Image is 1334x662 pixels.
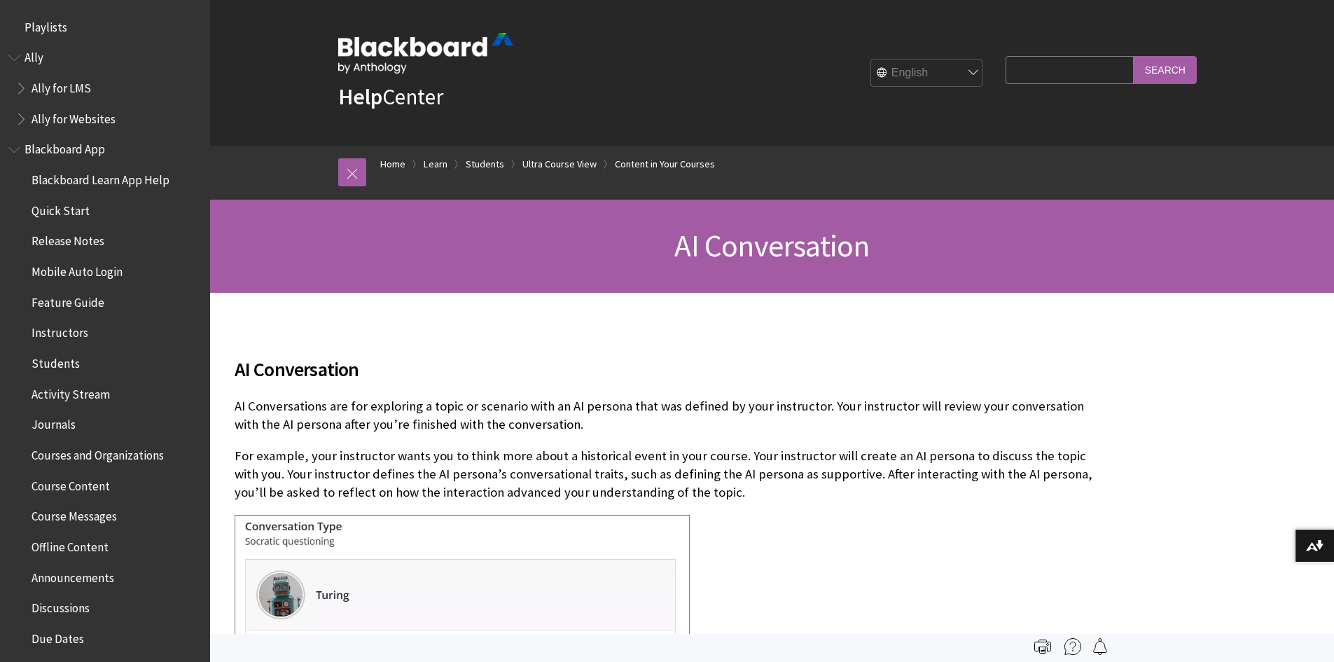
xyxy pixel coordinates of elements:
span: Announcements [32,566,114,585]
span: Course Content [32,474,110,493]
span: Activity Stream [32,382,110,401]
a: Learn [424,156,447,173]
span: Ally for Websites [32,107,116,126]
span: Students [32,352,80,371]
img: Print [1034,638,1051,655]
nav: Book outline for Anthology Ally Help [8,46,202,131]
span: Release Notes [32,230,104,249]
img: Follow this page [1092,638,1109,655]
a: Content in Your Courses [615,156,715,173]
span: Course Messages [32,505,117,524]
a: Home [380,156,405,173]
span: Offline Content [32,535,109,554]
input: Search [1134,56,1197,83]
p: AI Conversations are for exploring a topic or scenario with an AI persona that was defined by you... [235,397,1103,434]
a: Students [466,156,504,173]
span: Blackboard App [25,138,105,157]
span: Journals [32,413,76,432]
span: AI Conversation [235,354,1103,384]
strong: Help [338,83,382,111]
span: Instructors [32,322,88,340]
select: Site Language Selector [871,60,983,88]
img: Blackboard by Anthology [338,33,513,74]
a: HelpCenter [338,83,443,111]
span: Ally for LMS [32,76,91,95]
span: AI Conversation [674,226,869,265]
span: Playlists [25,15,67,34]
span: Ally [25,46,43,65]
span: Blackboard Learn App Help [32,168,169,187]
span: Discussions [32,596,90,615]
span: Courses and Organizations [32,443,164,462]
p: For example, your instructor wants you to think more about a historical event in your course. You... [235,447,1103,502]
nav: Book outline for Playlists [8,15,202,39]
span: Due Dates [32,627,84,646]
img: More help [1064,638,1081,655]
a: Ultra Course View [522,156,597,173]
span: Mobile Auto Login [32,260,123,279]
span: Quick Start [32,199,90,218]
span: Feature Guide [32,291,104,310]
